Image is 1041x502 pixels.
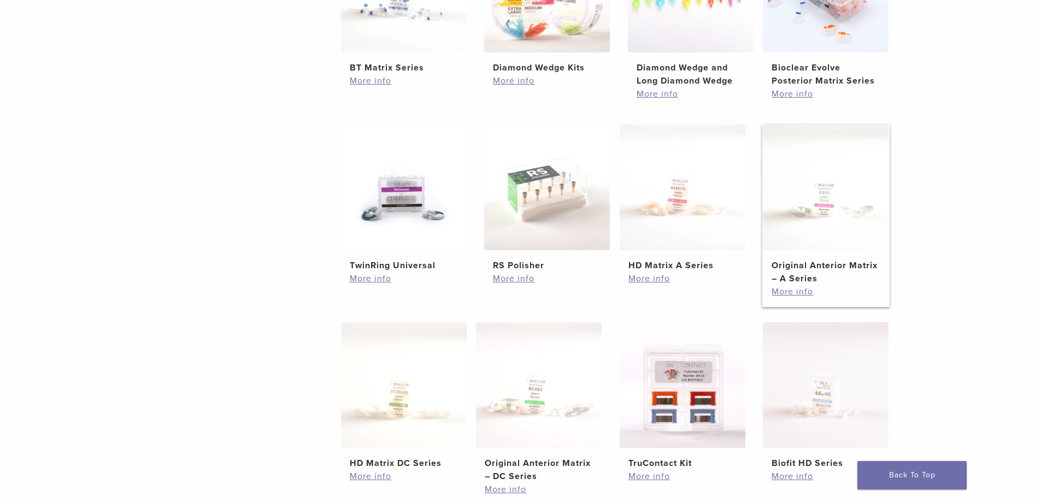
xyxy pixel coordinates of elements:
[637,87,745,101] a: More info
[350,470,458,483] a: More info
[350,272,458,285] a: More info
[341,125,467,250] img: TwinRing Universal
[485,483,593,496] a: More info
[493,272,601,285] a: More info
[762,125,890,285] a: Original Anterior Matrix - A SeriesOriginal Anterior Matrix – A Series
[484,125,611,272] a: RS PolisherRS Polisher
[340,125,468,272] a: TwinRing UniversalTwinRing Universal
[619,125,746,272] a: HD Matrix A SeriesHD Matrix A Series
[628,272,737,285] a: More info
[772,285,880,298] a: More info
[340,322,468,470] a: HD Matrix DC SeriesHD Matrix DC Series
[772,259,880,285] h2: Original Anterior Matrix – A Series
[772,470,880,483] a: More info
[637,61,745,87] h2: Diamond Wedge and Long Diamond Wedge
[493,259,601,272] h2: RS Polisher
[857,461,967,489] a: Back To Top
[628,259,737,272] h2: HD Matrix A Series
[628,470,737,483] a: More info
[763,322,889,448] img: Biofit HD Series
[484,125,610,250] img: RS Polisher
[620,322,745,448] img: TruContact Kit
[476,322,602,448] img: Original Anterior Matrix - DC Series
[762,322,890,470] a: Biofit HD SeriesBiofit HD Series
[763,125,889,250] img: Original Anterior Matrix - A Series
[350,259,458,272] h2: TwinRing Universal
[619,322,746,470] a: TruContact KitTruContact Kit
[772,87,880,101] a: More info
[350,74,458,87] a: More info
[341,322,467,448] img: HD Matrix DC Series
[620,125,745,250] img: HD Matrix A Series
[772,457,880,470] h2: Biofit HD Series
[493,61,601,74] h2: Diamond Wedge Kits
[772,61,880,87] h2: Bioclear Evolve Posterior Matrix Series
[628,457,737,470] h2: TruContact Kit
[493,74,601,87] a: More info
[350,61,458,74] h2: BT Matrix Series
[350,457,458,470] h2: HD Matrix DC Series
[475,322,603,483] a: Original Anterior Matrix - DC SeriesOriginal Anterior Matrix – DC Series
[485,457,593,483] h2: Original Anterior Matrix – DC Series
